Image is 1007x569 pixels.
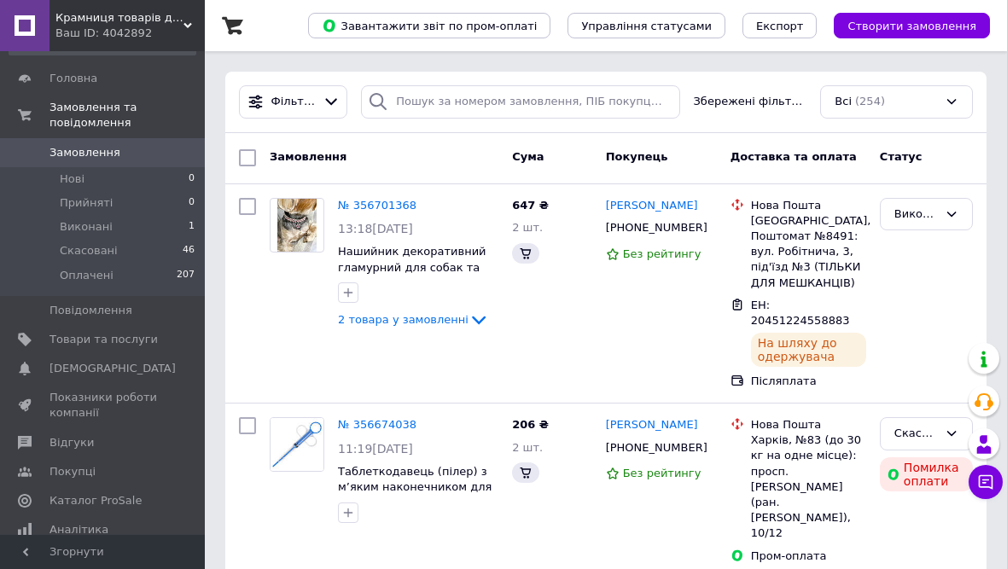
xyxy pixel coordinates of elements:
[270,198,324,253] a: Фото товару
[581,20,712,32] span: Управління статусами
[606,150,668,163] span: Покупець
[602,437,704,459] div: [PHONE_NUMBER]
[835,94,852,110] span: Всі
[338,199,416,212] a: № 356701368
[623,247,701,260] span: Без рейтингу
[969,465,1003,499] button: Чат з покупцем
[731,150,857,163] span: Доставка та оплата
[308,13,550,38] button: Завантажити звіт по пром-оплаті
[623,467,701,479] span: Без рейтингу
[189,195,195,211] span: 0
[270,150,346,163] span: Замовлення
[756,20,804,32] span: Експорт
[751,333,866,367] div: На шляху до одержувача
[49,390,158,421] span: Показники роботи компанії
[338,313,489,326] a: 2 товара у замовленні
[49,361,176,376] span: [DEMOGRAPHIC_DATA]
[271,418,323,471] img: Фото товару
[751,299,850,328] span: ЕН: 20451224558883
[894,425,938,443] div: Скасовано
[49,100,205,131] span: Замовлення та повідомлення
[338,418,416,431] a: № 356674038
[602,217,704,239] div: [PHONE_NUMBER]
[834,13,990,38] button: Створити замовлення
[338,465,492,525] a: Таблеткодавець (пілер) з м’яким наконечником для дрібних свійських тварин, СИНІЙ
[49,464,96,479] span: Покупці
[880,150,923,163] span: Статус
[512,441,543,454] span: 2 шт.
[512,199,549,212] span: 647 ₴
[183,243,195,258] span: 46
[60,171,84,187] span: Нові
[742,13,818,38] button: Експорт
[49,522,108,537] span: Аналітика
[338,245,491,305] a: Нашийник декоративний гламурний для собак та котів, ЛАПКА, рожево-срібний, розм.S (23-28 см)
[361,85,679,119] input: Пошук за номером замовлення, ПІБ покупця, номером телефону, Email, номером накладної
[60,268,114,283] span: Оплачені
[55,10,183,26] span: Крамниця товарів для тварин Tato Pes
[606,198,698,214] a: [PERSON_NAME]
[847,20,976,32] span: Створити замовлення
[338,313,469,326] span: 2 товара у замовленні
[894,206,938,224] div: Виконано
[512,150,544,163] span: Cума
[49,145,120,160] span: Замовлення
[49,332,158,347] span: Товари та послуги
[880,457,973,491] div: Помилка оплати
[189,219,195,235] span: 1
[751,198,866,213] div: Нова Пошта
[49,71,97,86] span: Головна
[55,26,205,41] div: Ваш ID: 4042892
[338,222,413,235] span: 13:18[DATE]
[60,243,118,258] span: Скасовані
[60,219,113,235] span: Виконані
[189,171,195,187] span: 0
[49,435,94,450] span: Відгуки
[270,417,324,472] a: Фото товару
[817,19,990,32] a: Створити замовлення
[60,195,113,211] span: Прийняті
[277,199,317,252] img: Фото товару
[568,13,725,38] button: Управління статусами
[694,94,807,110] span: Збережені фільтри:
[49,493,142,508] span: Каталог ProSale
[751,549,866,564] div: Пром-оплата
[855,95,885,107] span: (254)
[606,417,698,433] a: [PERSON_NAME]
[322,18,537,33] span: Завантажити звіт по пром-оплаті
[751,417,866,433] div: Нова Пошта
[512,418,549,431] span: 206 ₴
[751,374,866,389] div: Післяплата
[177,268,195,283] span: 207
[271,94,316,110] span: Фільтри
[338,442,413,456] span: 11:19[DATE]
[751,433,866,541] div: Харків, №83 (до 30 кг на одне місце): просп. [PERSON_NAME] (ран. [PERSON_NAME]), 10/12
[512,221,543,234] span: 2 шт.
[49,303,132,318] span: Повідомлення
[751,213,866,291] div: [GEOGRAPHIC_DATA], Поштомат №8491: вул. Робітнича, 3, під'їзд №3 (ТІЛЬКИ ДЛЯ МЕШКАНЦІВ)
